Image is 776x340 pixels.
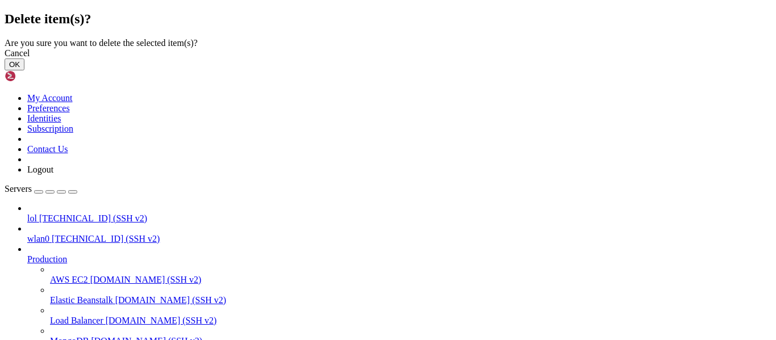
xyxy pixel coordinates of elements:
[5,70,70,82] img: Shellngn
[5,158,627,168] x-row: ement on the go.
[5,148,627,158] x-row: * Experience the same robust functionality and convenience on your mobile devices, for seamless s...
[9,107,100,116] span: Advanced SSH Client:
[5,188,627,199] x-row: More information at:
[5,45,627,56] x-row: Shellngn is a web-based SSH client that allows you to connect to your servers from anywhere witho...
[9,138,136,147] span: Remote Desktop Capabilities:
[27,144,68,154] a: Contact Us
[90,275,202,284] span: [DOMAIN_NAME] (SSH v2)
[5,56,627,66] x-row: It also has a full-featured SFTP client, remote desktop with RDP and VNC, and more.
[106,316,217,325] span: [DOMAIN_NAME] (SSH v2)
[27,224,771,244] li: wlan0 [TECHNICAL_ID] (SSH v2)
[5,117,627,127] x-row: * Enjoy easy management of files and folders, swift data transfers, and the ability to edit your ...
[9,87,132,96] span: Seamless Server Management:
[9,117,127,127] span: Comprehensive SFTP Client:
[295,87,391,96] span: https://shellngn.com/pro-docker/
[39,213,147,223] span: [TECHNICAL_ID] (SSH v2)
[27,234,771,244] a: wlan0 [TECHNICAL_ID] (SSH v2)
[5,96,627,107] x-row: servers from anywhere.
[95,189,177,198] span: https://shellngn.com
[50,295,771,305] a: Elastic Beanstalk [DOMAIN_NAME] (SSH v2)
[27,165,53,174] a: Logout
[9,148,105,157] span: Mobile Compatibility:
[5,219,9,229] div: (0, 21)
[50,285,771,305] li: Elastic Beanstalk [DOMAIN_NAME] (SSH v2)
[27,213,771,224] a: lol [TECHNICAL_ID] (SSH v2)
[5,137,627,148] x-row: * Take full control of your remote servers using our RDP or VNC from your browser.
[50,305,771,326] li: Load Balancer [DOMAIN_NAME] (SSH v2)
[27,203,771,224] li: lol [TECHNICAL_ID] (SSH v2)
[5,86,627,96] x-row: * Whether you're using or , enjoy the convenience of managing your
[50,316,771,326] a: Load Balancer [DOMAIN_NAME] (SSH v2)
[27,93,73,103] a: My Account
[223,87,286,96] span: https://shellngn.com/cloud/
[50,265,771,285] li: AWS EC2 [DOMAIN_NAME] (SSH v2)
[5,5,95,14] span: Welcome to Shellngn!
[5,26,109,35] span: This is a demo session.
[115,295,227,305] span: [DOMAIN_NAME] (SSH v2)
[5,184,32,194] span: Servers
[50,275,771,285] a: AWS EC2 [DOMAIN_NAME] (SSH v2)
[50,275,88,284] span: AWS EC2
[50,316,103,325] span: Load Balancer
[5,11,771,27] h2: Delete item(s)?
[5,107,627,117] x-row: * Work on multiple sessions, automate your SSH commands, and establish connections with just a si...
[5,209,295,219] span: To get started, please use the left side bar to add your server.
[27,213,37,223] span: lol
[27,234,49,244] span: wlan0
[27,254,67,264] span: Production
[50,295,113,305] span: Elastic Beanstalk
[5,48,771,58] div: Cancel
[5,58,24,70] button: OK
[27,114,61,123] a: Identities
[27,254,771,265] a: Production
[27,103,70,113] a: Preferences
[5,184,77,194] a: Servers
[5,127,627,137] x-row: irectly within our platform.
[5,38,771,48] div: Are you sure you want to delete the selected item(s)?
[27,124,73,133] a: Subscription
[52,234,160,244] span: [TECHNICAL_ID] (SSH v2)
